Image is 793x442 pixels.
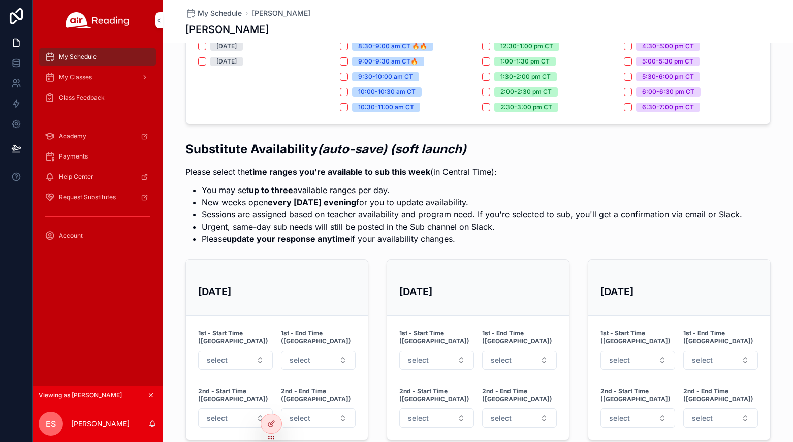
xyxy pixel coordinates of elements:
[600,408,675,428] button: Select Button
[39,68,156,86] a: My Classes
[358,72,413,81] div: 9:30-10:00 am CT
[600,329,675,345] strong: 1st - Start Time ([GEOGRAPHIC_DATA])
[39,227,156,245] a: Account
[249,167,430,177] strong: time ranges you're available to sub this week
[39,391,122,399] span: Viewing as [PERSON_NAME]
[399,329,474,345] strong: 1st - Start Time ([GEOGRAPHIC_DATA])
[683,408,758,428] button: Select Button
[692,355,713,365] span: select
[198,387,273,403] strong: 2nd - Start Time ([GEOGRAPHIC_DATA])
[482,351,557,370] button: Select Button
[609,355,630,365] span: select
[66,12,130,28] img: App logo
[185,141,742,157] h2: Substitute Availability
[358,42,427,51] div: 8:30-9:00 am CT 🔥🔥
[600,387,675,403] strong: 2nd - Start Time ([GEOGRAPHIC_DATA])
[642,57,693,66] div: 5:00-5:30 pm CT
[39,147,156,166] a: Payments
[198,329,273,345] strong: 1st - Start Time ([GEOGRAPHIC_DATA])
[290,413,310,423] span: select
[202,233,742,245] li: Please if your availability changes.
[692,413,713,423] span: select
[281,351,356,370] button: Select Button
[198,351,273,370] button: Select Button
[642,42,694,51] div: 4:30-5:00 pm CT
[491,413,512,423] span: select
[39,168,156,186] a: Help Center
[408,413,429,423] span: select
[609,413,630,423] span: select
[216,42,237,51] div: [DATE]
[39,127,156,145] a: Academy
[399,284,557,299] h3: [DATE]
[39,48,156,66] a: My Schedule
[482,329,557,345] strong: 1st - End Time ([GEOGRAPHIC_DATA])
[281,387,356,403] strong: 2nd - End Time ([GEOGRAPHIC_DATA])
[252,8,310,18] a: [PERSON_NAME]
[500,87,552,97] div: 2:00-2:30 pm CT
[268,197,356,207] strong: every [DATE] evening
[358,57,418,66] div: 9:00-9:30 am CT🔥
[46,418,56,430] span: ES
[198,408,273,428] button: Select Button
[249,185,293,195] strong: up to three
[59,232,83,240] span: Account
[683,387,758,403] strong: 2nd - End Time ([GEOGRAPHIC_DATA])
[482,387,557,403] strong: 2nd - End Time ([GEOGRAPHIC_DATA])
[198,8,242,18] span: My Schedule
[642,87,694,97] div: 6:00-6:30 pm CT
[185,22,269,37] h1: [PERSON_NAME]
[59,173,93,181] span: Help Center
[227,234,350,244] strong: update your response anytime
[399,351,474,370] button: Select Button
[600,351,675,370] button: Select Button
[39,188,156,206] a: Request Substitutes
[500,57,550,66] div: 1:00-1:30 pm CT
[500,42,553,51] div: 12:30-1:00 pm CT
[59,73,92,81] span: My Classes
[482,408,557,428] button: Select Button
[59,132,86,140] span: Academy
[202,196,742,208] li: New weeks open for you to update availability.
[600,284,758,299] h3: [DATE]
[281,329,356,345] strong: 1st - End Time ([GEOGRAPHIC_DATA])
[59,53,97,61] span: My Schedule
[185,8,242,18] a: My Schedule
[202,220,742,233] li: Urgent, same-day sub needs will still be posted in the Sub channel on Slack.
[358,87,416,97] div: 10:00-10:30 am CT
[33,41,163,258] div: scrollable content
[399,408,474,428] button: Select Button
[59,152,88,161] span: Payments
[202,208,742,220] li: Sessions are assigned based on teacher availability and program need. If you're selected to sub, ...
[399,387,474,403] strong: 2nd - Start Time ([GEOGRAPHIC_DATA])
[408,355,429,365] span: select
[71,419,130,429] p: [PERSON_NAME]
[290,355,310,365] span: select
[281,408,356,428] button: Select Button
[207,413,228,423] span: select
[500,103,552,112] div: 2:30-3:00 pm CT
[202,184,742,196] li: You may set available ranges per day.
[642,103,694,112] div: 6:30-7:00 pm CT
[358,103,414,112] div: 10:30-11:00 am CT
[185,166,742,178] p: Please select the (in Central Time):
[642,72,694,81] div: 5:30-6:00 pm CT
[491,355,512,365] span: select
[500,72,551,81] div: 1:30-2:00 pm CT
[318,142,466,156] em: (auto-save) (soft launch)
[39,88,156,107] a: Class Feedback
[59,93,105,102] span: Class Feedback
[207,355,228,365] span: select
[683,351,758,370] button: Select Button
[59,193,116,201] span: Request Substitutes
[198,284,356,299] h3: [DATE]
[216,57,237,66] div: [DATE]
[683,329,758,345] strong: 1st - End Time ([GEOGRAPHIC_DATA])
